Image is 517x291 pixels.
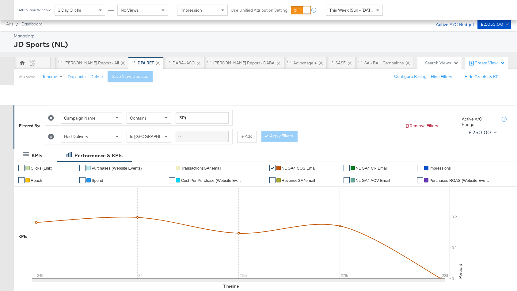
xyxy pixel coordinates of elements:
a: ✔ [18,165,25,171]
a: ✔ [18,177,25,183]
a: ✔ [417,177,423,183]
div: Filtered By: [19,123,40,129]
div: KPIs [32,152,42,159]
span: NL GA4 AOV Email [356,178,390,183]
a: ✔ [169,165,175,171]
div: SASF [336,60,346,66]
div: JD Sports (NL) [14,39,509,49]
div: Create View [474,60,505,66]
a: ✔ [169,177,175,183]
div: KPIs [18,234,27,239]
button: Hide Graphs & KPIs [465,74,502,80]
span: Is [GEOGRAPHIC_DATA] [130,134,177,139]
span: Had Delivery [64,134,88,139]
span: Ads [6,21,13,26]
span: Reach [31,178,42,183]
span: Cost Per Purchase (Website Events) [181,178,242,183]
label: Use Unified Attribution Setting: [231,7,288,13]
button: Delete [90,74,103,80]
span: Campaign Name [64,115,96,121]
div: Drag to reorder tab [358,61,362,64]
div: DPA RET [138,60,154,66]
div: Drag to reorder tab [166,61,170,64]
div: Performance & KPIs [74,152,123,159]
span: Clicks (Link) [31,166,52,170]
button: Remove Filters [405,123,438,129]
div: Search Views [425,60,458,66]
div: Drag to reorder tab [58,61,62,64]
div: DABA+ASC [173,60,195,66]
span: NL GA4 COS Email [282,166,317,170]
span: NL GA4 CR Email [356,166,388,170]
div: [PERSON_NAME] Report - All [64,60,119,66]
div: Drag to reorder tab [329,61,333,64]
div: Timeline [223,283,239,289]
div: Active A/C Budget [429,19,474,29]
span: / [13,21,21,26]
button: Configure Pacing [390,71,431,82]
span: Purchases ROAS (Website Events) [429,178,491,183]
a: ✔ [417,165,423,171]
text: Percent [458,264,463,279]
button: Rename [37,71,69,82]
span: Contains [130,115,147,121]
div: £2,055.00 [481,21,504,28]
button: £2,055.00 [477,19,511,29]
div: Advantage + [293,60,317,66]
input: Enter a search term [176,112,229,124]
a: ✔ [269,165,276,171]
div: Active A/C Budget [462,116,496,128]
button: Hide Filters [431,74,452,80]
button: + Add [237,131,257,142]
span: Impression [181,7,202,13]
div: SA - BAU Campaigns [364,60,404,66]
div: £250.00 [469,128,491,137]
a: ✔ [79,177,86,183]
div: Drag to reorder tab [131,61,135,64]
span: RevenueGA4email [282,178,315,183]
span: TransactionsGA4email [181,166,221,170]
div: [PERSON_NAME] Report - DABA [213,60,275,66]
a: ✔ [79,165,86,171]
span: Spend [92,178,103,183]
a: ✔ [344,165,350,171]
a: ✔ [344,177,350,183]
div: Attribution Window: [18,8,51,12]
input: Enter a search term [176,131,229,142]
div: This View: [18,75,35,79]
button: £250.00 [466,128,498,137]
span: This Week (Sun - [DATE]) [329,7,375,13]
button: Duplicate [68,74,86,80]
span: Purchases (Website Events) [92,166,142,170]
span: No Views [121,7,139,13]
a: ✔ [269,177,276,183]
span: Impressions [429,166,451,170]
div: Drag to reorder tab [207,61,211,64]
div: Managing: [14,33,509,39]
span: 1 Day Clicks [58,7,81,13]
div: Drag to reorder tab [287,61,291,64]
a: Dashboard [21,21,43,26]
div: EC [29,61,35,67]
